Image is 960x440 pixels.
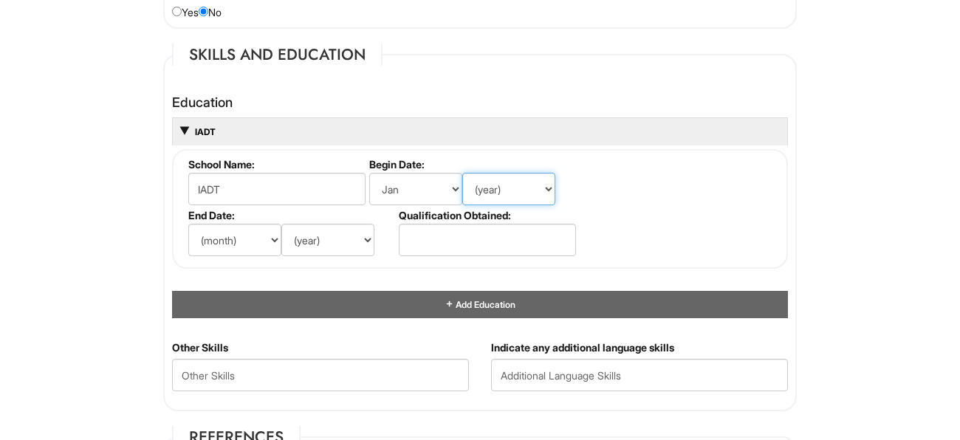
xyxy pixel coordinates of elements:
[188,209,393,221] label: End Date:
[193,126,216,137] a: IADT
[172,359,469,391] input: Other Skills
[188,158,363,171] label: School Name:
[369,158,574,171] label: Begin Date:
[172,44,383,66] legend: Skills and Education
[454,299,515,310] span: Add Education
[399,209,574,221] label: Qualification Obtained:
[172,95,788,110] h4: Education
[491,359,788,391] input: Additional Language Skills
[491,340,674,355] label: Indicate any additional language skills
[172,340,228,355] label: Other Skills
[445,299,515,310] a: Add Education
